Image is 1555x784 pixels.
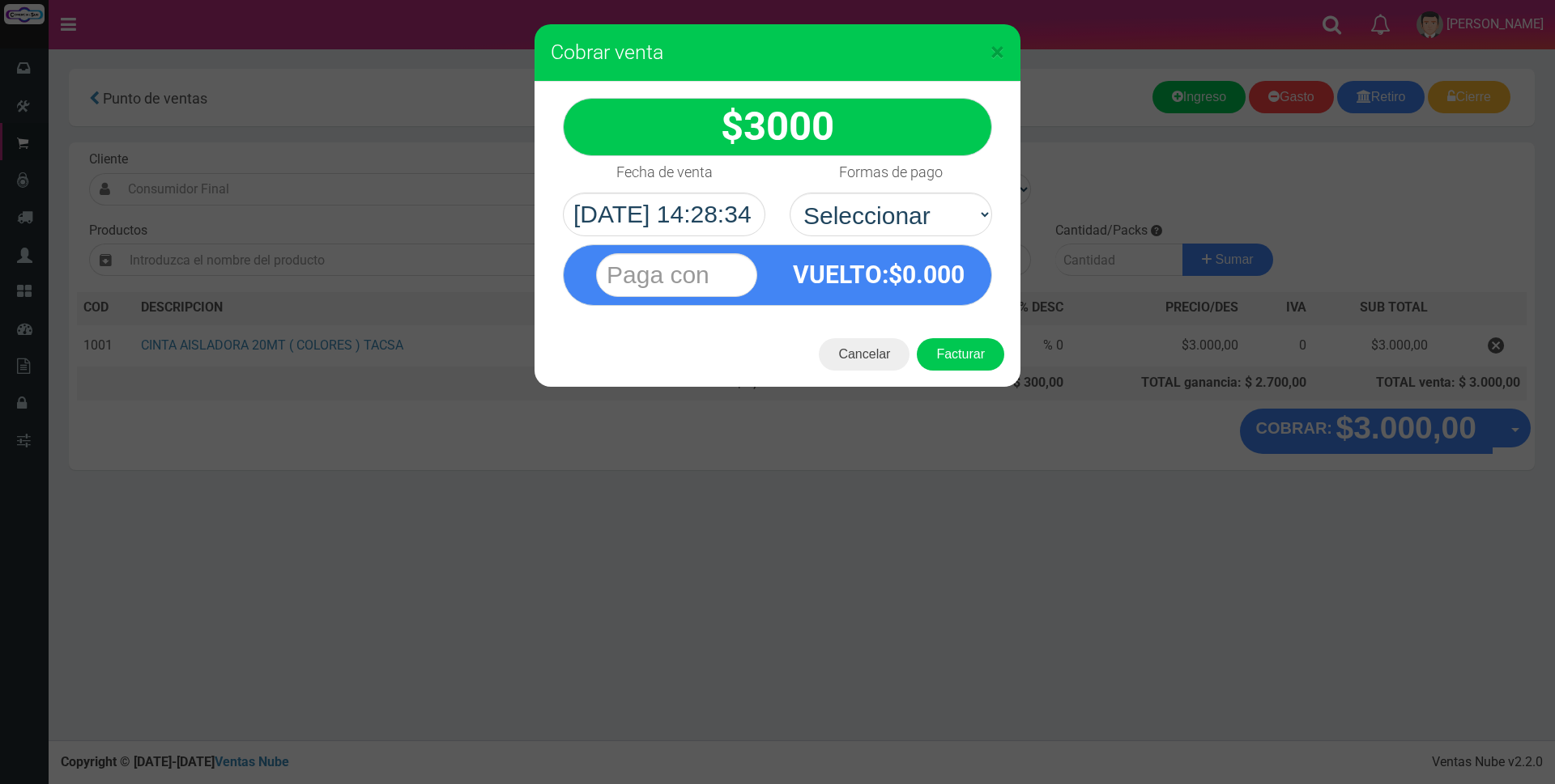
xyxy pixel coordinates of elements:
strong: $ [721,104,834,150]
span: 0.000 [902,261,965,289]
button: Close [991,39,1004,65]
span: VUELTO [793,261,882,289]
input: Paga con [596,253,757,297]
span: 3000 [743,104,834,150]
span: × [991,36,1004,67]
button: Cancelar [819,338,910,371]
h4: Fecha de venta [616,164,713,180]
h3: Cobrar venta [551,40,1004,65]
button: Facturar [917,338,1004,371]
h4: Formas de pago [839,164,943,180]
strong: :$ [793,261,965,289]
